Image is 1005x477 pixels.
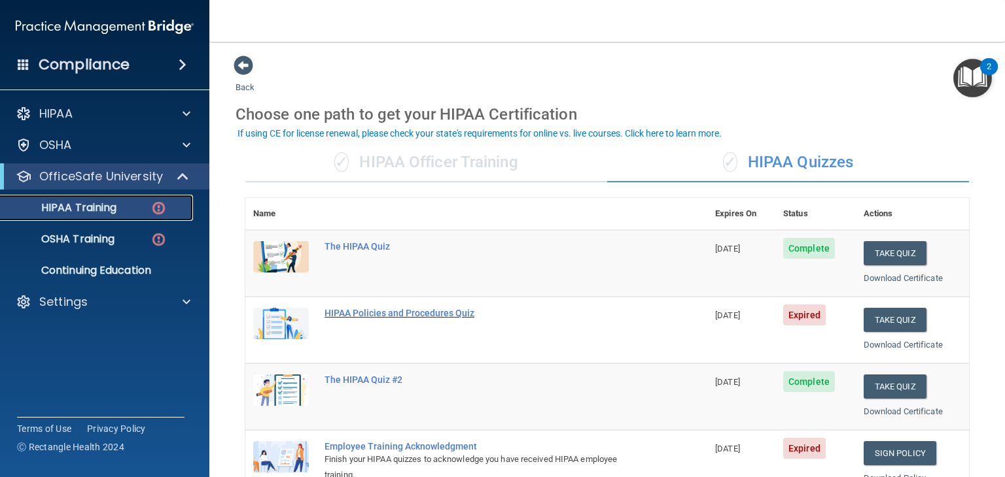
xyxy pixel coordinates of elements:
[334,152,349,172] span: ✓
[783,238,835,259] span: Complete
[245,143,607,182] div: HIPAA Officer Training
[325,441,642,452] div: Employee Training Acknowledgment
[16,137,190,153] a: OSHA
[245,198,317,230] th: Name
[16,294,190,310] a: Settings
[9,264,187,277] p: Continuing Education
[17,440,124,453] span: Ⓒ Rectangle Health 2024
[236,127,724,140] button: If using CE for license renewal, please check your state's requirements for online vs. live cours...
[953,59,992,97] button: Open Resource Center, 2 new notifications
[864,273,943,283] a: Download Certificate
[775,198,856,230] th: Status
[39,106,73,122] p: HIPAA
[16,14,194,40] img: PMB logo
[715,244,740,254] span: [DATE]
[864,406,943,416] a: Download Certificate
[87,422,146,435] a: Privacy Policy
[864,441,936,465] a: Sign Policy
[715,310,740,320] span: [DATE]
[39,56,130,74] h4: Compliance
[783,438,826,459] span: Expired
[856,198,969,230] th: Actions
[864,340,943,350] a: Download Certificate
[864,308,926,332] button: Take Quiz
[238,129,722,138] div: If using CE for license renewal, please check your state's requirements for online vs. live cours...
[607,143,969,182] div: HIPAA Quizzes
[39,169,163,184] p: OfficeSafe University
[783,304,826,325] span: Expired
[236,95,979,133] div: Choose one path to get your HIPAA Certification
[864,374,926,399] button: Take Quiz
[325,374,642,385] div: The HIPAA Quiz #2
[783,371,835,392] span: Complete
[150,200,167,216] img: danger-circle.6113f641.png
[715,377,740,387] span: [DATE]
[864,241,926,265] button: Take Quiz
[987,67,991,84] div: 2
[236,67,255,92] a: Back
[9,233,115,246] p: OSHA Training
[325,241,642,252] div: The HIPAA Quiz
[17,422,71,435] a: Terms of Use
[715,444,740,453] span: [DATE]
[325,308,642,318] div: HIPAA Policies and Procedures Quiz
[16,106,190,122] a: HIPAA
[16,169,190,184] a: OfficeSafe University
[9,201,116,214] p: HIPAA Training
[39,137,72,153] p: OSHA
[707,198,775,230] th: Expires On
[150,231,167,248] img: danger-circle.6113f641.png
[723,152,737,172] span: ✓
[39,294,88,310] p: Settings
